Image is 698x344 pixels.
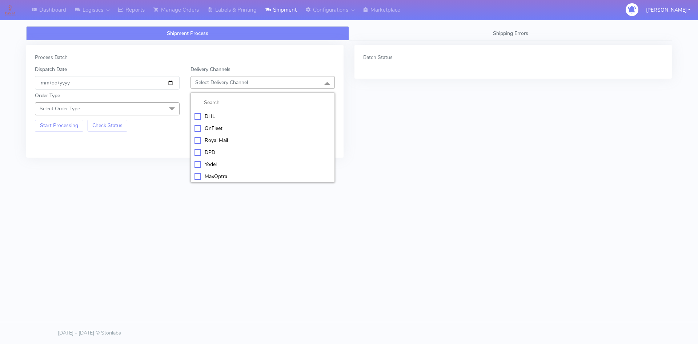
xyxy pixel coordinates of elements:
[194,137,331,144] div: Royal Mail
[493,30,528,37] span: Shipping Errors
[195,79,248,86] span: Select Delivery Channel
[194,112,331,120] div: DHL
[40,105,80,112] span: Select Order Type
[35,92,60,99] label: Order Type
[35,66,67,73] label: Dispatch Date
[194,99,331,106] input: multiselect-search
[194,149,331,156] div: DPD
[194,173,331,180] div: MaxOptra
[35,120,83,131] button: Start Processing
[88,120,128,131] button: Check Status
[641,3,696,17] button: [PERSON_NAME]
[194,161,331,168] div: Yodel
[190,66,230,73] label: Delivery Channels
[167,30,208,37] span: Shipment Process
[363,54,663,61] div: Batch Status
[35,54,335,61] div: Process Batch
[194,124,331,132] div: OnFleet
[26,26,672,40] ul: Tabs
